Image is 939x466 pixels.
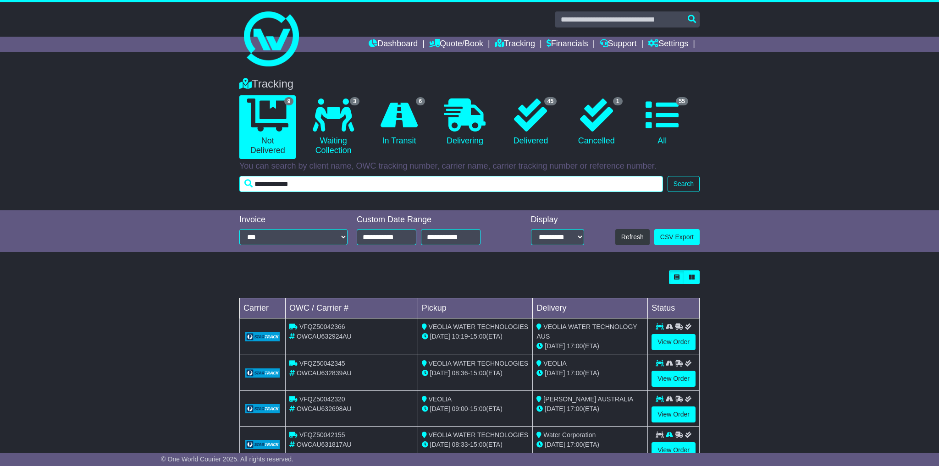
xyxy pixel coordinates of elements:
[470,405,486,412] span: 15:00
[284,97,294,105] span: 9
[235,77,704,91] div: Tracking
[418,298,533,318] td: Pickup
[536,323,637,340] span: VEOLIA WATER TECHNOLOGY AUS
[613,97,623,105] span: 1
[452,333,468,340] span: 10:19
[545,342,565,350] span: [DATE]
[297,369,352,377] span: OWCAU632839AU
[297,333,352,340] span: OWCAU632924AU
[430,405,450,412] span: [DATE]
[568,95,624,149] a: 1 Cancelled
[543,431,596,439] span: Water Corporation
[430,369,450,377] span: [DATE]
[299,431,345,439] span: VFQZ50042155
[245,332,280,341] img: GetCarrierServiceLogo
[533,298,648,318] td: Delivery
[430,441,450,448] span: [DATE]
[245,368,280,378] img: GetCarrierServiceLogo
[357,215,504,225] div: Custom Date Range
[305,95,361,159] a: 3 Waiting Collection
[634,95,690,149] a: 55 All
[371,95,427,149] a: 6 In Transit
[567,441,583,448] span: 17:00
[297,405,352,412] span: OWCAU632698AU
[531,215,584,225] div: Display
[429,360,529,367] span: VEOLIA WATER TECHNOLOGIES
[429,323,529,330] span: VEOLIA WATER TECHNOLOGIES
[299,323,345,330] span: VFQZ50042366
[547,37,588,52] a: Financials
[239,215,348,225] div: Invoice
[543,360,567,367] span: VEOLIA
[245,440,280,449] img: GetCarrierServiceLogo
[470,441,486,448] span: 15:00
[495,37,535,52] a: Tracking
[416,97,425,105] span: 6
[676,97,688,105] span: 55
[422,368,529,378] div: - (ETA)
[429,431,529,439] span: VEOLIA WATER TECHNOLOGIES
[652,406,696,422] a: View Order
[648,37,688,52] a: Settings
[545,369,565,377] span: [DATE]
[652,334,696,350] a: View Order
[615,229,650,245] button: Refresh
[543,395,633,403] span: [PERSON_NAME] AUSTRALIA
[430,333,450,340] span: [DATE]
[452,441,468,448] span: 08:33
[545,405,565,412] span: [DATE]
[297,441,352,448] span: OWCAU631817AU
[536,368,644,378] div: (ETA)
[503,95,559,149] a: 45 Delivered
[545,441,565,448] span: [DATE]
[567,369,583,377] span: 17:00
[654,229,700,245] a: CSV Export
[299,360,345,367] span: VFQZ50042345
[600,37,637,52] a: Support
[245,404,280,413] img: GetCarrierServiceLogo
[299,395,345,403] span: VFQZ50042320
[161,455,293,463] span: © One World Courier 2025. All rights reserved.
[422,440,529,450] div: - (ETA)
[536,440,644,450] div: (ETA)
[422,404,529,414] div: - (ETA)
[648,298,700,318] td: Status
[470,333,486,340] span: 15:00
[536,404,644,414] div: (ETA)
[369,37,418,52] a: Dashboard
[652,442,696,458] a: View Order
[567,405,583,412] span: 17:00
[652,371,696,387] a: View Order
[350,97,359,105] span: 3
[470,369,486,377] span: 15:00
[286,298,418,318] td: OWC / Carrier #
[668,176,700,192] button: Search
[452,405,468,412] span: 09:00
[239,95,296,159] a: 9 Not Delivered
[429,395,452,403] span: VEOLIA
[452,369,468,377] span: 08:36
[422,332,529,341] div: - (ETA)
[436,95,493,149] a: Delivering
[240,298,286,318] td: Carrier
[567,342,583,350] span: 17:00
[429,37,483,52] a: Quote/Book
[239,161,700,171] p: You can search by client name, OWC tracking number, carrier name, carrier tracking number or refe...
[536,341,644,351] div: (ETA)
[544,97,557,105] span: 45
